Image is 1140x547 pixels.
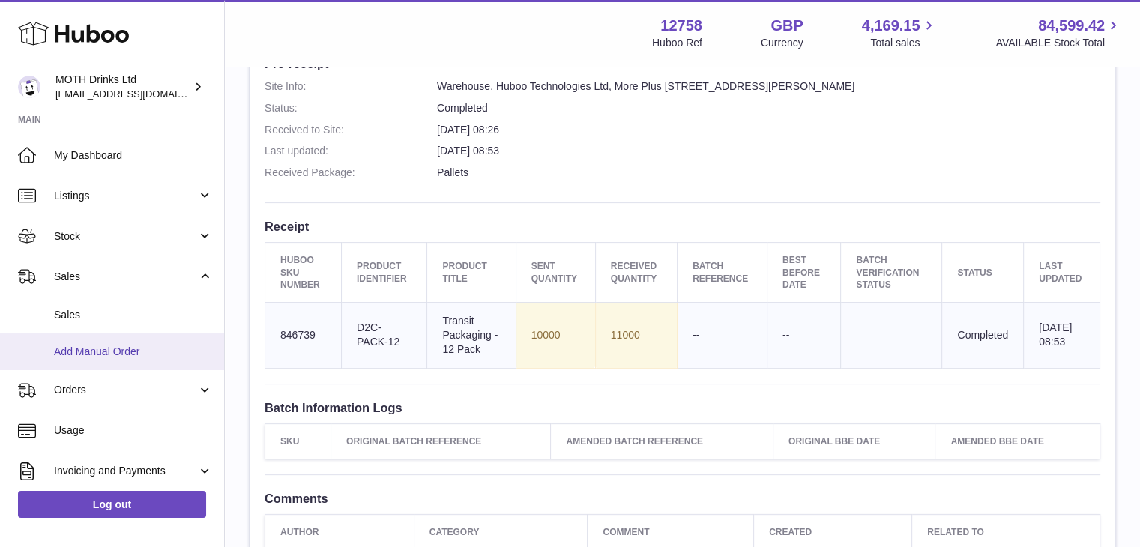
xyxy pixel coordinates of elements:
dt: Site Info: [265,79,437,94]
dt: Status: [265,101,437,115]
th: Original Batch Reference [331,423,551,459]
dd: Pallets [437,166,1100,180]
th: Sent Quantity [516,243,595,303]
td: [DATE] 08:53 [1024,302,1100,368]
dd: [DATE] 08:26 [437,123,1100,137]
div: Huboo Ref [652,36,702,50]
dd: [DATE] 08:53 [437,144,1100,158]
span: Usage [54,423,213,438]
span: 84,599.42 [1038,16,1105,36]
dt: Last updated: [265,144,437,158]
th: Original BBE Date [773,423,935,459]
span: Total sales [870,36,937,50]
span: Orders [54,383,197,397]
span: AVAILABLE Stock Total [995,36,1122,50]
td: Transit Packaging - 12 Pack [427,302,516,368]
th: Status [942,243,1024,303]
td: 11000 [595,302,677,368]
td: -- [678,302,767,368]
img: orders@mothdrinks.com [18,76,40,98]
div: MOTH Drinks Ltd [55,73,190,101]
th: Product title [427,243,516,303]
span: [EMAIL_ADDRESS][DOMAIN_NAME] [55,88,220,100]
th: SKU [265,423,331,459]
strong: GBP [770,16,803,36]
span: Invoicing and Payments [54,464,197,478]
dd: Completed [437,101,1100,115]
h3: Comments [265,490,1100,507]
th: Product Identifier [341,243,426,303]
span: My Dashboard [54,148,213,163]
td: Completed [942,302,1024,368]
dd: Warehouse, Huboo Technologies Ltd, More Plus [STREET_ADDRESS][PERSON_NAME] [437,79,1100,94]
dt: Received Package: [265,166,437,180]
th: Huboo SKU Number [265,243,342,303]
h3: Receipt [265,218,1100,235]
a: 4,169.15 Total sales [862,16,938,50]
a: Log out [18,491,206,518]
td: 846739 [265,302,342,368]
span: Listings [54,189,197,203]
span: Sales [54,308,213,322]
a: 84,599.42 AVAILABLE Stock Total [995,16,1122,50]
th: Batch Verification Status [841,243,942,303]
span: 4,169.15 [862,16,920,36]
strong: 12758 [660,16,702,36]
th: Received Quantity [595,243,677,303]
td: D2C-PACK-12 [341,302,426,368]
span: Add Manual Order [54,345,213,359]
dt: Received to Site: [265,123,437,137]
th: Amended BBE Date [935,423,1100,459]
span: Stock [54,229,197,244]
td: -- [767,302,841,368]
span: Sales [54,270,197,284]
th: Best Before Date [767,243,841,303]
th: Amended Batch Reference [551,423,773,459]
div: Currency [761,36,803,50]
th: Batch Reference [678,243,767,303]
h3: Batch Information Logs [265,399,1100,416]
td: 10000 [516,302,595,368]
th: Last updated [1024,243,1100,303]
